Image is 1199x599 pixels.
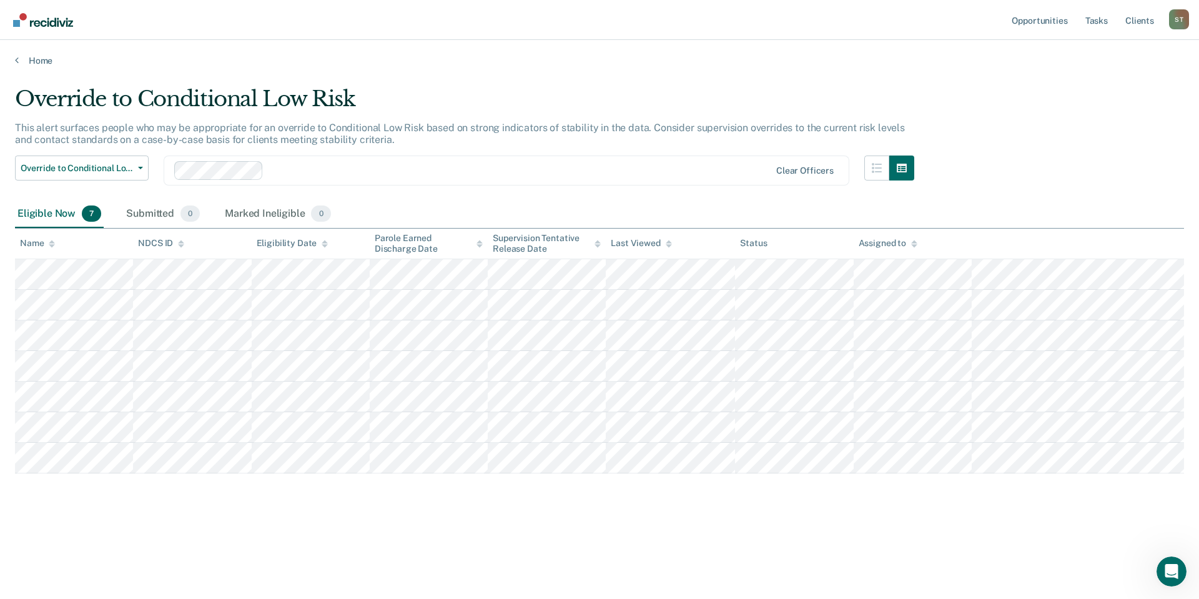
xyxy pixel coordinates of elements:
[311,205,330,222] span: 0
[1169,9,1189,29] div: S T
[611,238,671,249] div: Last Viewed
[13,13,73,27] img: Recidiviz
[15,55,1184,66] a: Home
[493,233,601,254] div: Supervision Tentative Release Date
[859,238,917,249] div: Assigned to
[15,156,149,181] button: Override to Conditional Low Risk
[1169,9,1189,29] button: Profile dropdown button
[124,200,202,228] div: Submitted0
[1157,557,1187,587] iframe: Intercom live chat
[180,205,200,222] span: 0
[15,200,104,228] div: Eligible Now7
[222,200,333,228] div: Marked Ineligible0
[21,163,133,174] span: Override to Conditional Low Risk
[138,238,184,249] div: NDCS ID
[375,233,483,254] div: Parole Earned Discharge Date
[20,238,55,249] div: Name
[15,86,914,122] div: Override to Conditional Low Risk
[82,205,101,222] span: 7
[257,238,328,249] div: Eligibility Date
[740,238,767,249] div: Status
[15,122,905,146] p: This alert surfaces people who may be appropriate for an override to Conditional Low Risk based o...
[776,166,834,176] div: Clear officers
